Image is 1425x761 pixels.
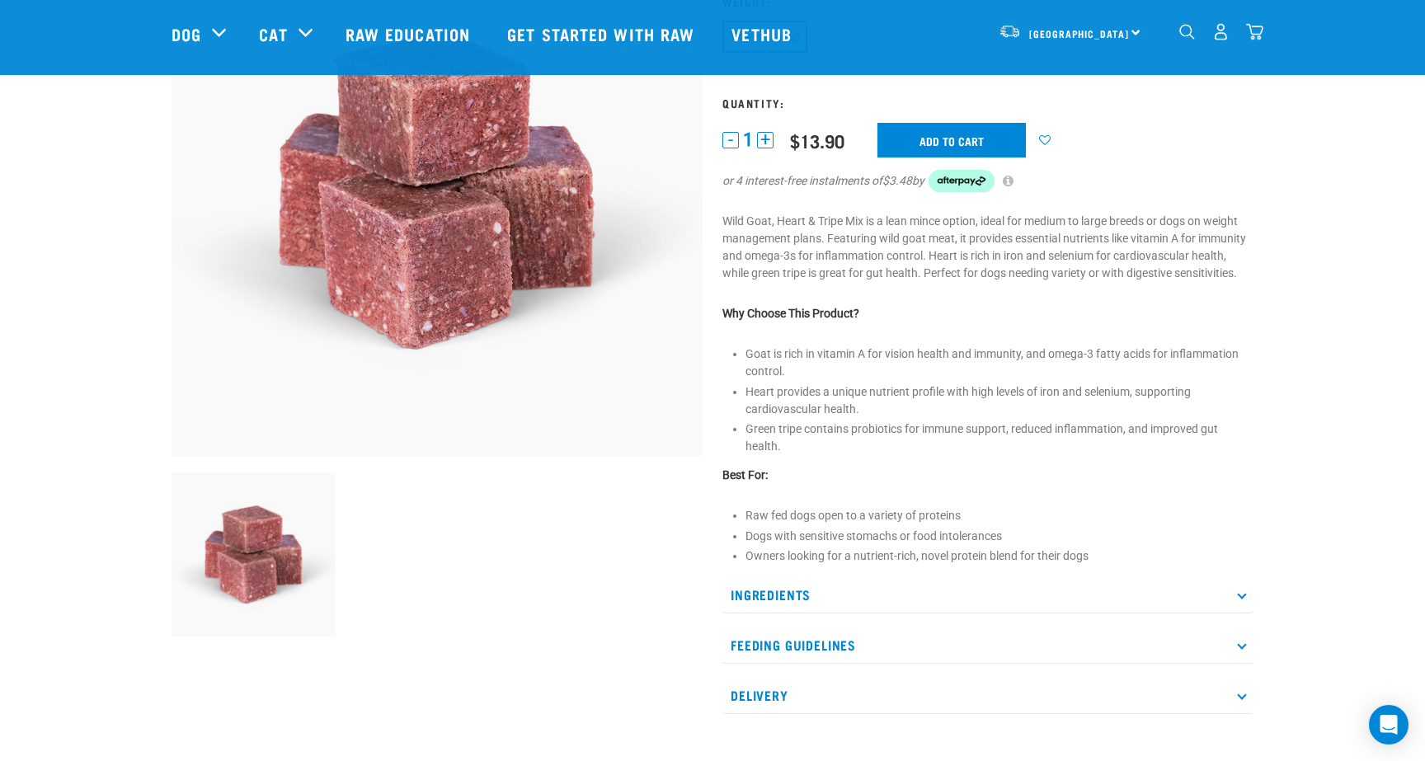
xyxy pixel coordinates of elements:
img: Afterpay [929,170,995,193]
strong: Best For: [722,468,768,481]
li: Green tripe contains probiotics for immune support, reduced inflammation, and improved gut health. [745,420,1253,455]
h3: Quantity: [722,96,1253,109]
p: Ingredients [722,576,1253,613]
a: Dog [172,21,201,46]
li: Owners looking for a nutrient-rich, novel protein blend for their dogs [745,547,1253,565]
img: home-icon@2x.png [1246,23,1263,40]
span: 1 [743,131,753,148]
a: Get started with Raw [491,1,715,67]
li: Heart provides a unique nutrient profile with high levels of iron and selenium, supporting cardio... [745,383,1253,418]
img: van-moving.png [999,24,1021,39]
p: Feeding Guidelines [722,627,1253,664]
a: Vethub [715,1,812,67]
img: home-icon-1@2x.png [1179,24,1195,40]
button: - [722,132,739,148]
li: Goat is rich in vitamin A for vision health and immunity, and omega-3 fatty acids for inflammatio... [745,345,1253,380]
strong: Why Choose This Product? [722,307,859,320]
p: Wild Goat, Heart & Tripe Mix is a lean mince option, ideal for medium to large breeds or dogs on ... [722,213,1253,282]
li: Dogs with sensitive stomachs or food intolerances [745,528,1253,545]
a: Cat [259,21,287,46]
input: Add to cart [877,123,1026,157]
p: Delivery [722,677,1253,714]
div: or 4 interest-free instalments of by [722,170,1253,193]
span: [GEOGRAPHIC_DATA] [1029,31,1129,36]
span: $3.48 [882,172,912,190]
li: Raw fed dogs open to a variety of proteins [745,507,1253,524]
img: Goat Heart Tripe 8451 [172,472,336,637]
button: + [757,132,774,148]
img: user.png [1212,23,1230,40]
a: Raw Education [329,1,491,67]
div: $13.90 [790,130,844,151]
div: Open Intercom Messenger [1369,705,1409,745]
